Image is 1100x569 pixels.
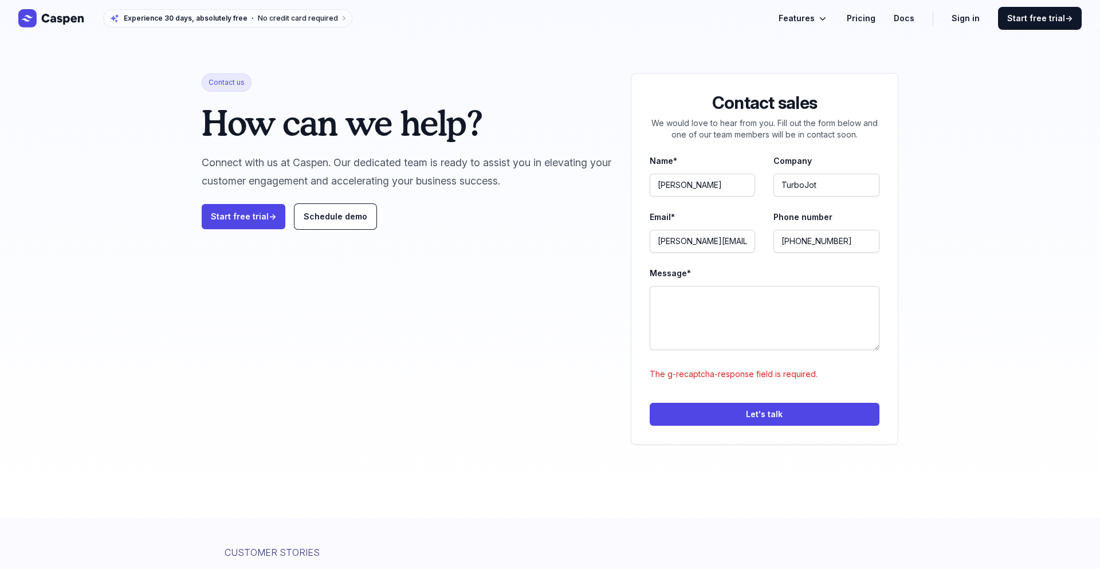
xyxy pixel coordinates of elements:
a: Pricing [847,11,875,25]
a: Schedule demo [294,204,376,229]
div: CUSTOMER STORIES [225,546,875,559]
span: Experience 30 days, absolutely free [124,14,247,23]
a: Start free trial [998,7,1082,30]
h2: Contact sales [650,92,879,113]
label: Phone number [773,210,879,224]
a: Start free trial [202,204,285,229]
button: Features [779,11,828,25]
h1: How can we help? [202,105,612,140]
span: → [269,211,276,221]
span: Contact us [202,73,252,92]
label: Email* [650,210,756,224]
label: Message* [650,266,879,280]
span: Features [779,11,815,25]
p: Connect with us at Caspen. Our dedicated team is ready to assist you in elevating your customer e... [202,154,612,190]
a: Sign in [952,11,980,25]
span: → [1065,13,1072,23]
p: We would love to hear from you. Fill out the form below and one of our team members will be in co... [650,117,879,140]
span: Schedule demo [304,211,367,221]
button: Let's talk [650,403,879,426]
span: Start free trial [1007,13,1072,24]
a: Docs [894,11,914,25]
span: No credit card required [258,14,338,22]
label: Company [773,154,879,168]
a: Experience 30 days, absolutely freeNo credit card required [103,9,352,28]
label: Name* [650,154,756,168]
p: The g-recaptcha-response field is required. [650,368,879,380]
